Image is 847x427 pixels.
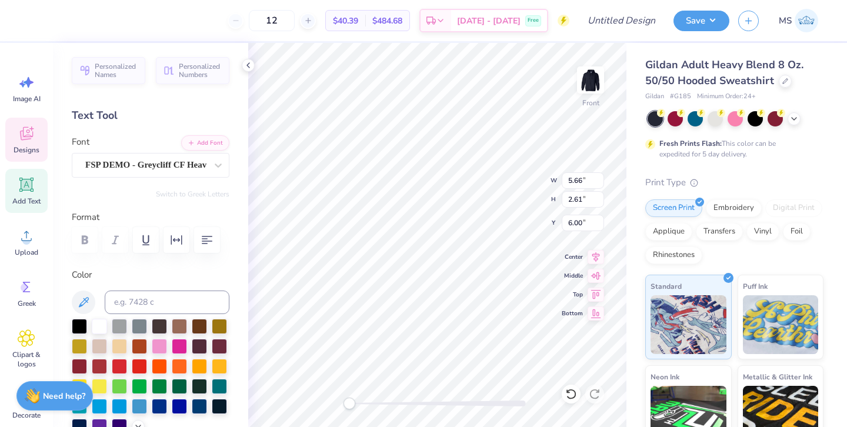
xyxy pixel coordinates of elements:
label: Color [72,268,229,282]
span: Free [528,16,539,25]
label: Format [72,211,229,224]
span: Middle [562,271,583,281]
span: Image AI [13,94,41,104]
span: Personalized Numbers [179,62,222,79]
span: Puff Ink [743,280,768,292]
span: Bottom [562,309,583,318]
span: Clipart & logos [7,350,46,369]
span: Minimum Order: 24 + [697,92,756,102]
div: Rhinestones [645,246,702,264]
span: Designs [14,145,39,155]
span: Gildan Adult Heavy Blend 8 Oz. 50/50 Hooded Sweatshirt [645,58,803,88]
input: Untitled Design [578,9,665,32]
div: This color can be expedited for 5 day delivery. [659,138,804,159]
div: Digital Print [765,199,822,217]
span: Top [562,290,583,299]
strong: Fresh Prints Flash: [659,139,722,148]
strong: Need help? [43,391,85,402]
div: Print Type [645,176,823,189]
span: $484.68 [372,15,402,27]
button: Save [673,11,729,31]
div: Applique [645,223,692,241]
span: Greek [18,299,36,308]
span: Personalized Names [95,62,138,79]
div: Text Tool [72,108,229,124]
button: Personalized Numbers [156,57,229,84]
div: Foil [783,223,811,241]
span: MS [779,14,792,28]
label: Font [72,135,89,149]
div: Screen Print [645,199,702,217]
span: Gildan [645,92,664,102]
input: e.g. 7428 c [105,291,229,314]
img: Puff Ink [743,295,819,354]
span: [DATE] - [DATE] [457,15,521,27]
span: Upload [15,248,38,257]
div: Embroidery [706,199,762,217]
span: Center [562,252,583,262]
span: Decorate [12,411,41,420]
img: Standard [651,295,726,354]
div: Accessibility label [344,398,355,409]
span: $40.39 [333,15,358,27]
div: Front [582,98,599,108]
button: Add Font [181,135,229,151]
span: Neon Ink [651,371,679,383]
span: # G185 [670,92,691,102]
a: MS [773,9,823,32]
span: Metallic & Glitter Ink [743,371,812,383]
div: Vinyl [746,223,779,241]
div: Transfers [696,223,743,241]
span: Add Text [12,196,41,206]
img: Madeline Schoner [795,9,818,32]
button: Personalized Names [72,57,145,84]
button: Switch to Greek Letters [156,189,229,199]
span: Standard [651,280,682,292]
img: Front [579,68,602,92]
input: – – [249,10,295,31]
